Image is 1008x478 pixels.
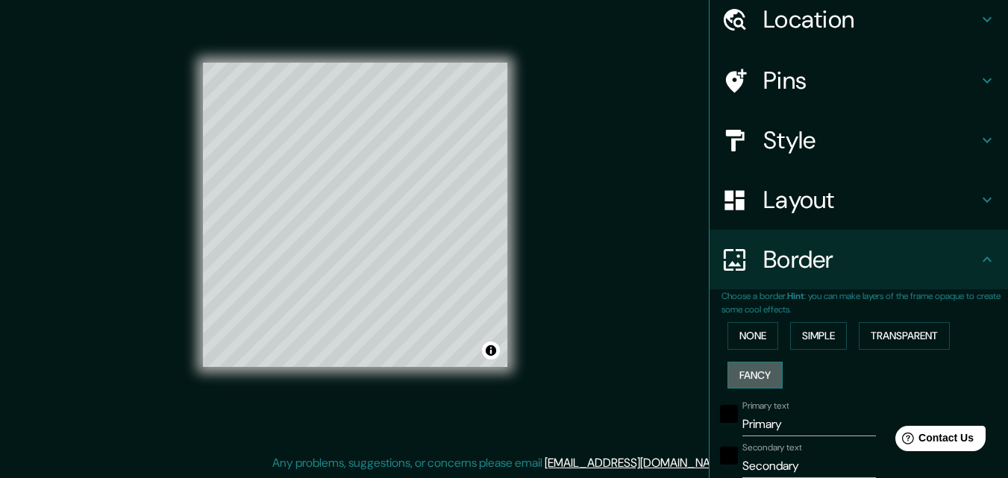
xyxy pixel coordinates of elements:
button: Toggle attribution [482,342,500,359]
h4: Style [763,125,978,155]
p: Any problems, suggestions, or concerns please email . [272,454,731,472]
h4: Location [763,4,978,34]
h4: Border [763,245,978,274]
button: Fancy [727,362,783,389]
a: [EMAIL_ADDRESS][DOMAIN_NAME] [545,455,729,471]
label: Secondary text [742,441,802,454]
button: black [720,405,738,423]
button: Simple [790,322,847,350]
b: Hint [787,290,804,302]
label: Primary text [742,400,789,412]
div: Pins [710,51,1008,110]
h4: Pins [763,66,978,95]
button: None [727,322,778,350]
button: black [720,447,738,465]
h4: Layout [763,185,978,215]
div: Layout [710,170,1008,230]
button: Transparent [859,322,950,350]
div: Border [710,230,1008,289]
iframe: Help widget launcher [875,420,992,462]
p: Choose a border. : you can make layers of the frame opaque to create some cool effects. [721,289,1008,316]
div: Style [710,110,1008,170]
